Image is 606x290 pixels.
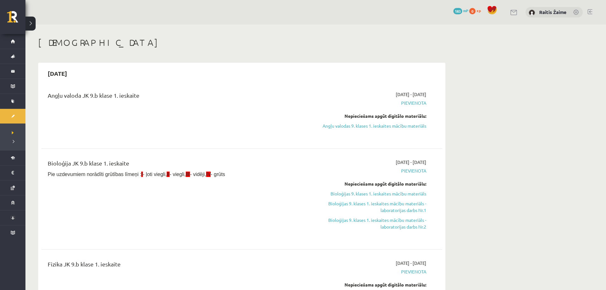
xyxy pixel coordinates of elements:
[141,172,143,177] span: I
[539,9,567,15] a: Raitis Žaime
[306,180,426,187] div: Nepieciešams apgūt digitālo materiālu:
[396,159,426,166] span: [DATE] - [DATE]
[453,8,462,14] span: 183
[529,10,535,16] img: Raitis Žaime
[186,172,190,177] span: III
[396,260,426,266] span: [DATE] - [DATE]
[306,100,426,106] span: Pievienota
[206,172,211,177] span: IV
[469,8,476,14] span: 0
[167,172,170,177] span: II
[306,217,426,230] a: Bioloģijas 9. klases 1. ieskaites mācību materiāls - laboratorijas darbs Nr.2
[41,66,73,81] h2: [DATE]
[306,113,426,119] div: Nepieciešams apgūt digitālo materiālu:
[453,8,468,13] a: 183 mP
[38,37,445,48] h1: [DEMOGRAPHIC_DATA]
[306,200,426,214] a: Bioloģijas 9. klases 1. ieskaites mācību materiāls - laboratorijas darbs Nr.1
[48,159,297,171] div: Bioloģija JK 9.b klase 1. ieskaite
[477,8,481,13] span: xp
[7,11,25,27] a: Rīgas 1. Tālmācības vidusskola
[48,91,297,103] div: Angļu valoda JK 9.b klase 1. ieskaite
[306,190,426,197] a: Bioloģijas 9. klases 1. ieskaites mācību materiāls
[306,123,426,129] a: Angļu valodas 9. klases 1. ieskaites mācību materiāls
[48,260,297,272] div: Fizika JK 9.b klase 1. ieskaite
[463,8,468,13] span: mP
[48,172,225,177] span: Pie uzdevumiem norādīti grūtības līmeņi : - ļoti viegli, - viegli, - vidēji, - grūts
[306,167,426,174] span: Pievienota
[306,281,426,288] div: Nepieciešams apgūt digitālo materiālu:
[469,8,484,13] a: 0 xp
[306,268,426,275] span: Pievienota
[396,91,426,98] span: [DATE] - [DATE]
